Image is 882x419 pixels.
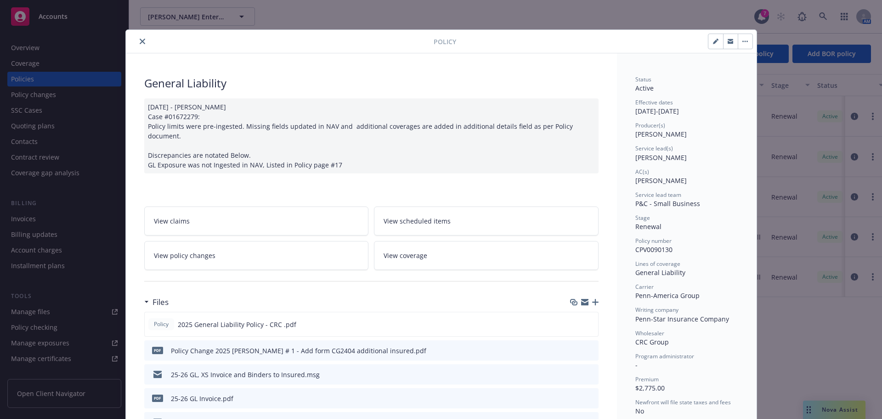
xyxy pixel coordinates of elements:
span: Newfront will file state taxes and fees [635,398,731,406]
a: View coverage [374,241,599,270]
h3: Files [153,296,169,308]
button: download file [571,320,579,329]
a: View claims [144,207,369,235]
button: preview file [587,394,595,403]
span: $2,775.00 [635,384,665,392]
button: preview file [586,320,594,329]
a: View policy changes [144,241,369,270]
span: Stage [635,214,650,222]
span: Status [635,75,651,83]
span: Renewal [635,222,661,231]
span: [PERSON_NAME] [635,130,687,138]
span: View claims [154,216,190,226]
span: CRC Group [635,338,669,346]
a: View scheduled items [374,207,599,235]
button: download file [572,394,579,403]
span: Lines of coverage [635,260,680,268]
div: Files [144,296,169,308]
span: Penn-Star Insurance Company [635,315,729,323]
button: close [137,36,148,47]
span: P&C - Small Business [635,199,700,208]
span: View scheduled items [384,216,451,226]
span: Program administrator [635,352,694,360]
span: CPV0090130 [635,245,673,254]
span: Service lead team [635,191,681,199]
span: Active [635,84,654,92]
span: Service lead(s) [635,144,673,152]
span: View coverage [384,251,427,260]
button: preview file [587,370,595,379]
span: pdf [152,347,163,354]
div: [DATE] - [DATE] [635,98,738,116]
span: Wholesaler [635,329,664,337]
span: - [635,361,638,369]
span: Producer(s) [635,121,665,129]
span: Writing company [635,306,678,314]
span: Policy number [635,237,672,245]
div: Policy Change 2025 [PERSON_NAME] # 1 - Add form CG2404 additional insured.pdf [171,346,426,356]
div: General Liability [635,268,738,277]
span: Penn-America Group [635,291,700,300]
span: Policy [434,37,456,46]
span: Policy [152,320,170,328]
span: [PERSON_NAME] [635,153,687,162]
span: Premium [635,375,659,383]
span: View policy changes [154,251,215,260]
button: preview file [587,346,595,356]
span: [PERSON_NAME] [635,176,687,185]
span: Carrier [635,283,654,291]
div: 25-26 GL, XS Invoice and Binders to Insured.msg [171,370,320,379]
span: No [635,407,644,415]
button: download file [572,346,579,356]
div: General Liability [144,75,599,91]
span: pdf [152,395,163,402]
div: [DATE] - [PERSON_NAME] Case #01672279: Policy limits were pre-ingested. Missing fields updated in... [144,98,599,173]
button: download file [572,370,579,379]
span: AC(s) [635,168,649,176]
span: 2025 General Liability Policy - CRC .pdf [178,320,296,329]
div: 25-26 GL Invoice.pdf [171,394,233,403]
span: Effective dates [635,98,673,106]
